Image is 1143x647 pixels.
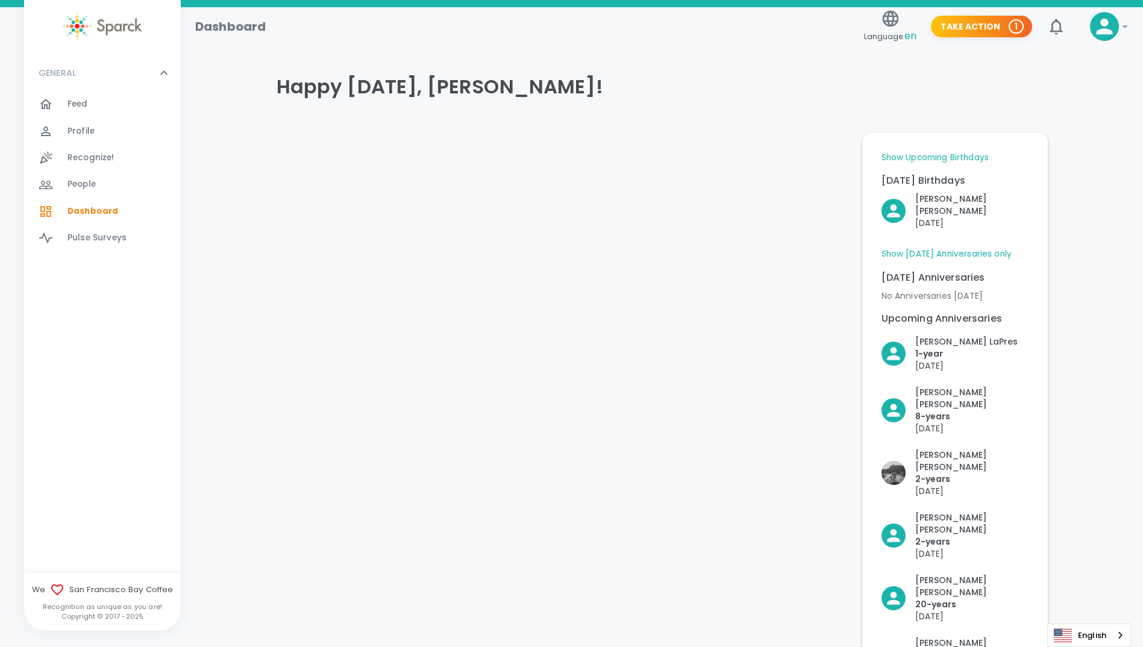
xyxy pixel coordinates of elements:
[67,152,114,164] span: Recognize!
[882,270,1029,285] p: [DATE] Anniversaries
[882,290,1029,302] p: No Anniversaries [DATE]
[915,410,1029,422] p: 8- years
[39,67,76,79] p: GENERAL
[24,145,181,171] a: Recognize!
[915,422,1029,434] p: [DATE]
[915,193,1029,217] p: [PERSON_NAME] [PERSON_NAME]
[882,152,989,164] a: Show Upcoming Birthdays
[915,511,1029,536] p: [PERSON_NAME] [PERSON_NAME]
[24,55,181,91] div: GENERAL
[882,574,1029,622] button: Click to Recognize!
[872,564,1029,622] div: Click to Recognize!
[882,193,1029,229] button: Click to Recognize!
[24,12,181,40] a: Sparck logo
[915,485,1029,497] p: [DATE]
[24,91,181,117] a: Feed
[915,360,1018,372] p: [DATE]
[882,449,1029,497] button: Click to Recognize!
[67,232,127,244] span: Pulse Surveys
[915,217,1029,229] p: [DATE]
[24,171,181,198] a: People
[67,125,95,137] span: Profile
[63,12,142,40] img: Sparck logo
[195,17,266,36] h1: Dashboard
[1048,624,1130,646] a: English
[931,16,1032,38] button: Take Action 1
[24,118,181,145] a: Profile
[915,598,1029,610] p: 20- years
[915,336,1018,348] p: [PERSON_NAME] LaPres
[67,205,118,217] span: Dashboard
[882,386,1029,434] button: Click to Recognize!
[915,473,1029,485] p: 2- years
[864,28,916,45] span: Language:
[882,336,1018,372] button: Click to Recognize!
[915,536,1029,548] p: 2- years
[915,574,1029,598] p: [PERSON_NAME] [PERSON_NAME]
[67,178,96,190] span: People
[915,348,1018,360] p: 1- year
[915,449,1029,473] p: [PERSON_NAME] [PERSON_NAME]
[872,502,1029,560] div: Click to Recognize!
[859,5,921,48] button: Language:en
[904,29,916,43] span: en
[882,511,1029,560] button: Click to Recognize!
[24,583,181,597] span: We San Francisco Bay Coffee
[24,91,181,256] div: GENERAL
[872,377,1029,434] div: Click to Recognize!
[24,611,181,621] p: Copyright © 2017 - 2025
[67,98,88,110] span: Feed
[1047,624,1131,647] div: Language
[915,548,1029,560] p: [DATE]
[24,225,181,251] a: Pulse Surveys
[882,248,1012,260] a: Show [DATE] Anniversaries only
[882,173,1029,188] p: [DATE] Birthdays
[1047,624,1131,647] aside: Language selected: English
[277,75,1048,99] h4: Happy [DATE], [PERSON_NAME]!
[915,386,1029,410] p: [PERSON_NAME] [PERSON_NAME]
[872,326,1018,372] div: Click to Recognize!
[872,183,1029,229] div: Click to Recognize!
[1015,20,1018,33] p: 1
[872,439,1029,497] div: Click to Recognize!
[882,311,1029,326] p: Upcoming Anniversaries
[24,198,181,225] a: Dashboard
[882,461,906,485] img: Picture of Brandon Algarin
[24,602,181,611] p: Recognition as unique as you are!
[915,610,1029,622] p: [DATE]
